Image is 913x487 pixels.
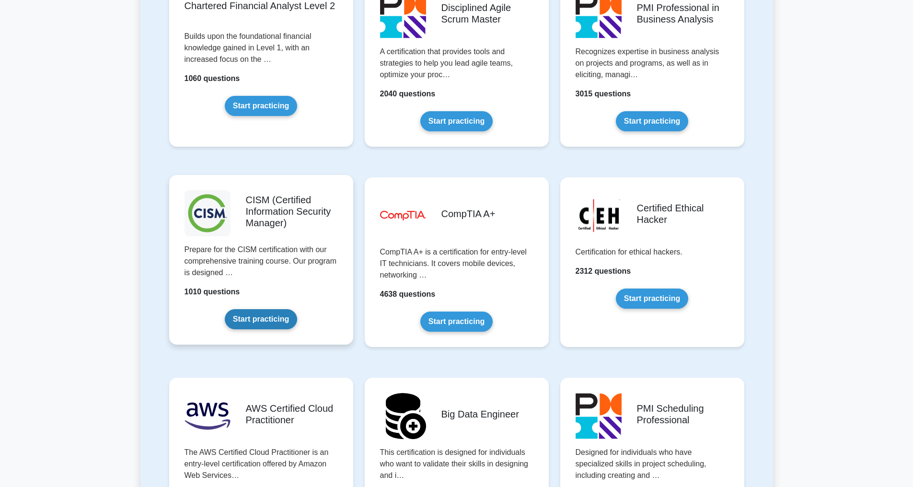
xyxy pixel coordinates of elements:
[616,111,688,131] a: Start practicing
[616,289,688,309] a: Start practicing
[225,309,297,329] a: Start practicing
[420,312,493,332] a: Start practicing
[225,96,297,116] a: Start practicing
[420,111,493,131] a: Start practicing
